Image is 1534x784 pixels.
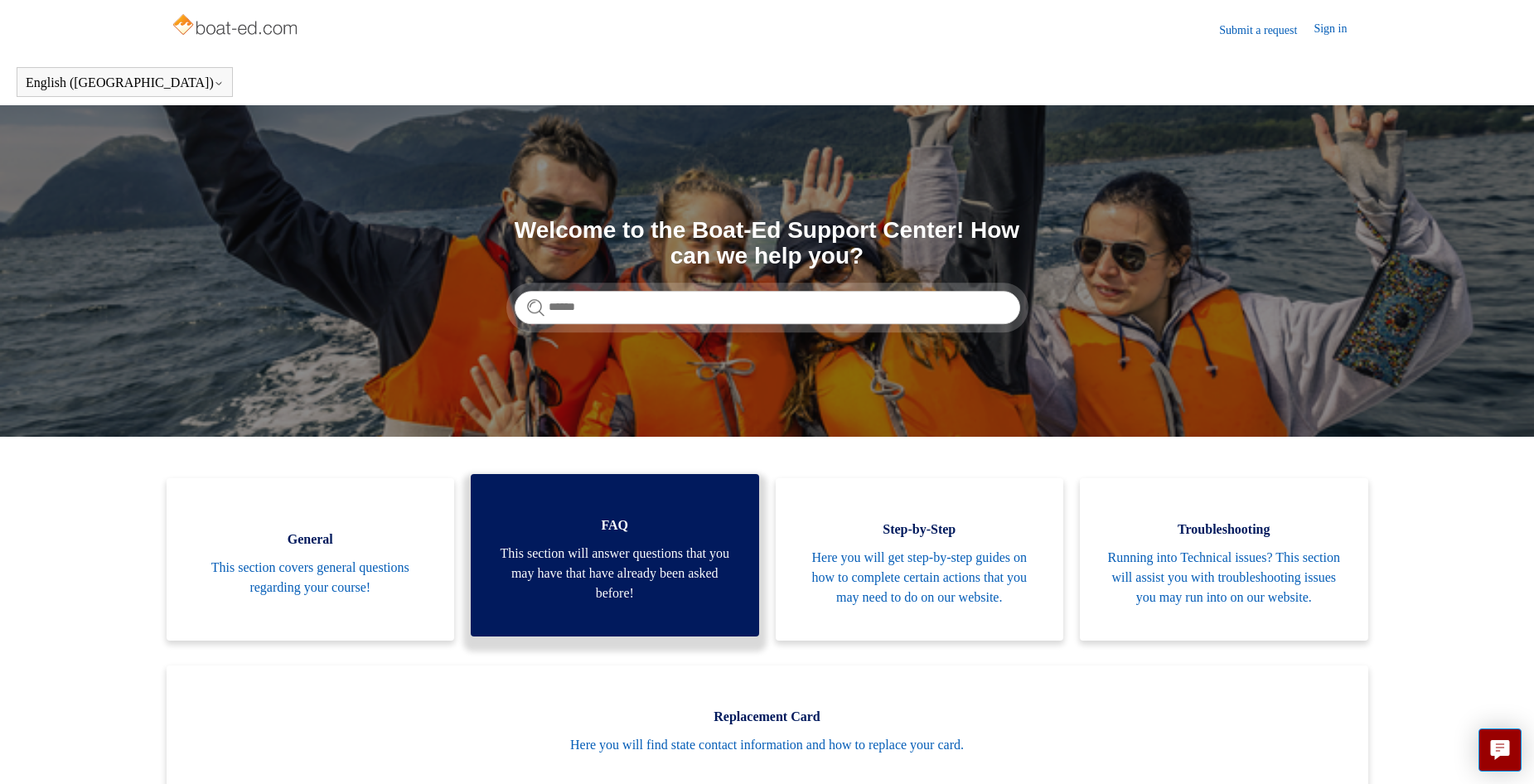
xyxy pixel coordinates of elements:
[167,478,455,641] a: General This section covers general questions regarding your course!
[26,75,224,90] button: English ([GEOGRAPHIC_DATA])
[801,548,1039,607] span: Here you will get step-by-step guides on how to complete certain actions that you may need to do ...
[1080,478,1368,641] a: Troubleshooting Running into Technical issues? This section will assist you with troubleshooting ...
[496,544,734,603] span: This section will answer questions that you may have that have already been asked before!
[471,474,759,636] a: FAQ This section will answer questions that you may have that have already been asked before!
[1219,22,1314,39] a: Submit a request
[191,707,1343,727] span: Replacement Card
[515,218,1020,269] h1: Welcome to the Boat-Ed Support Center! How can we help you?
[1478,728,1522,772] button: Live chat
[1105,520,1343,540] span: Troubleshooting
[191,558,430,598] span: This section covers general questions regarding your course!
[1314,20,1363,40] a: Sign in
[191,735,1343,755] span: Here you will find state contact information and how to replace your card.
[1105,548,1343,607] span: Running into Technical issues? This section will assist you with troubleshooting issues you may r...
[801,520,1039,540] span: Step-by-Step
[191,530,430,549] span: General
[496,515,734,535] span: FAQ
[171,10,302,43] img: Boat-Ed Help Center home page
[776,478,1064,641] a: Step-by-Step Here you will get step-by-step guides on how to complete certain actions that you ma...
[515,291,1020,324] input: Search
